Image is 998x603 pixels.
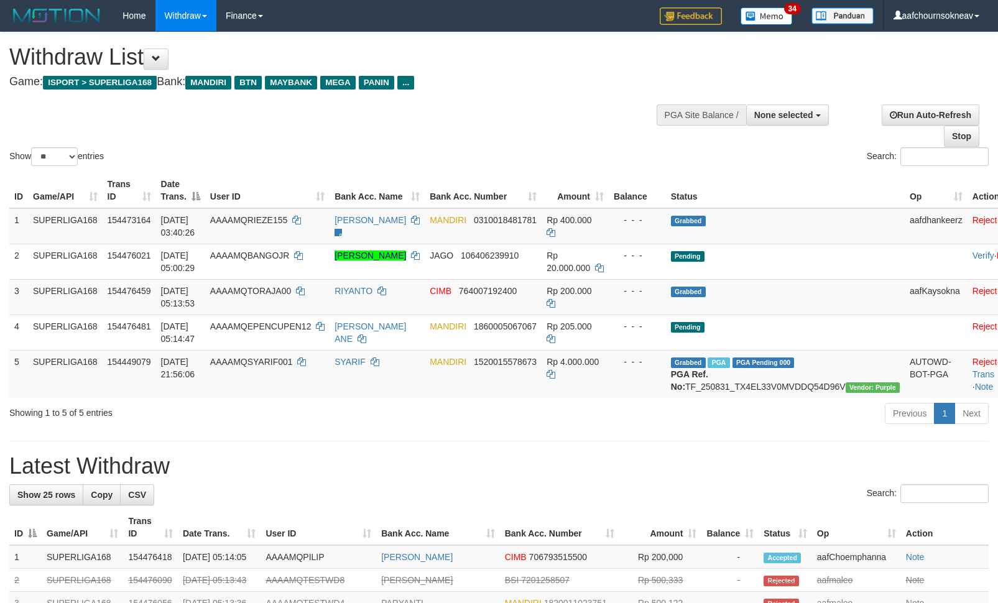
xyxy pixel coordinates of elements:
th: ID: activate to sort column descending [9,510,42,545]
span: BTN [234,76,262,90]
a: Verify [973,251,994,260]
a: Run Auto-Refresh [882,104,979,126]
a: Copy [83,484,121,505]
img: MOTION_logo.png [9,6,104,25]
div: PGA Site Balance / [657,104,746,126]
a: Next [954,403,989,424]
span: Copy 7201258507 to clipboard [521,575,570,585]
div: - - - [614,249,661,262]
span: Rp 4.000.000 [547,357,599,367]
span: CIMB [505,552,527,562]
th: Amount: activate to sort column ascending [619,510,702,545]
label: Search: [867,147,989,166]
a: [PERSON_NAME] [335,215,406,225]
span: [DATE] 03:40:26 [161,215,195,237]
span: MANDIRI [185,76,231,90]
th: Status [666,173,905,208]
span: Copy 1520015578673 to clipboard [474,357,537,367]
a: Reject [973,357,997,367]
a: [PERSON_NAME] [381,575,453,585]
th: Amount: activate to sort column ascending [542,173,609,208]
td: 154476418 [123,545,178,569]
a: [PERSON_NAME] [335,251,406,260]
span: Copy 706793515500 to clipboard [529,552,587,562]
span: Pending [671,322,705,333]
a: Previous [885,403,935,424]
span: Copy 106406239910 to clipboard [461,251,519,260]
th: Date Trans.: activate to sort column descending [156,173,205,208]
td: 3 [9,279,28,315]
span: AAAAMQRIEZE155 [210,215,288,225]
td: [DATE] 05:13:43 [178,569,261,592]
div: - - - [614,285,661,297]
th: Balance: activate to sort column ascending [701,510,759,545]
td: 5 [9,350,28,398]
span: Rejected [764,576,798,586]
span: 154449079 [108,357,151,367]
span: Rp 400.000 [547,215,591,225]
span: PGA Pending [732,357,795,368]
div: - - - [614,320,661,333]
span: Copy 0310018481781 to clipboard [474,215,537,225]
span: 34 [784,3,801,14]
td: 1 [9,545,42,569]
img: Button%20Memo.svg [741,7,793,25]
th: Game/API: activate to sort column ascending [28,173,103,208]
a: Note [906,575,925,585]
td: 2 [9,569,42,592]
th: Bank Acc. Name: activate to sort column ascending [330,173,425,208]
td: - [701,569,759,592]
span: [DATE] 05:00:29 [161,251,195,273]
img: panduan.png [811,7,874,24]
td: 154476090 [123,569,178,592]
th: Bank Acc. Number: activate to sort column ascending [500,510,619,545]
button: None selected [746,104,829,126]
td: 4 [9,315,28,350]
td: 1 [9,208,28,244]
span: MAYBANK [265,76,317,90]
td: SUPERLIGA168 [42,545,123,569]
a: Note [975,382,994,392]
th: ID [9,173,28,208]
span: CSV [128,490,146,500]
td: AAAAMQTESTWD8 [261,569,376,592]
a: 1 [934,403,955,424]
span: Rp 20.000.000 [547,251,590,273]
td: Rp 500,333 [619,569,702,592]
th: Balance [609,173,666,208]
span: AAAAMQBANGOJR [210,251,290,260]
div: Showing 1 to 5 of 5 entries [9,402,407,419]
td: aafmaleo [812,569,901,592]
a: Stop [944,126,979,147]
td: aafKaysokna [905,279,968,315]
th: Op: activate to sort column ascending [905,173,968,208]
span: Copy [91,490,113,500]
label: Show entries [9,147,104,166]
a: Reject [973,215,997,225]
span: ... [397,76,414,90]
span: Rp 200.000 [547,286,591,296]
span: Grabbed [671,216,706,226]
h1: Latest Withdraw [9,454,989,479]
select: Showentries [31,147,78,166]
input: Search: [900,147,989,166]
span: 154473164 [108,215,151,225]
th: Bank Acc. Number: activate to sort column ascending [425,173,542,208]
td: [DATE] 05:14:05 [178,545,261,569]
span: Marked by aafchoeunmanni [708,357,729,368]
span: BSI [505,575,519,585]
a: [PERSON_NAME] [381,552,453,562]
span: JAGO [430,251,453,260]
span: Vendor URL: https://trx4.1velocity.biz [846,382,900,393]
th: Trans ID: activate to sort column ascending [123,510,178,545]
td: aafChoemphanna [812,545,901,569]
span: AAAAMQEPENCUPEN12 [210,321,312,331]
th: Bank Acc. Name: activate to sort column ascending [376,510,500,545]
span: Pending [671,251,705,262]
img: Feedback.jpg [660,7,722,25]
td: SUPERLIGA168 [28,315,103,350]
input: Search: [900,484,989,503]
span: 154476021 [108,251,151,260]
a: Reject [973,321,997,331]
span: [DATE] 05:14:47 [161,321,195,344]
